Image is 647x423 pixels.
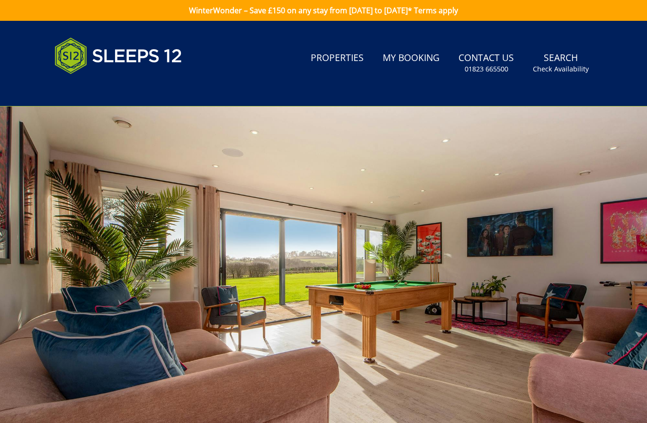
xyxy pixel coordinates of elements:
[307,48,368,69] a: Properties
[50,85,149,93] iframe: Customer reviews powered by Trustpilot
[455,48,518,79] a: Contact Us01823 665500
[533,64,589,74] small: Check Availability
[465,64,508,74] small: 01823 665500
[529,48,593,79] a: SearchCheck Availability
[379,48,443,69] a: My Booking
[54,32,182,79] img: Sleeps 12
